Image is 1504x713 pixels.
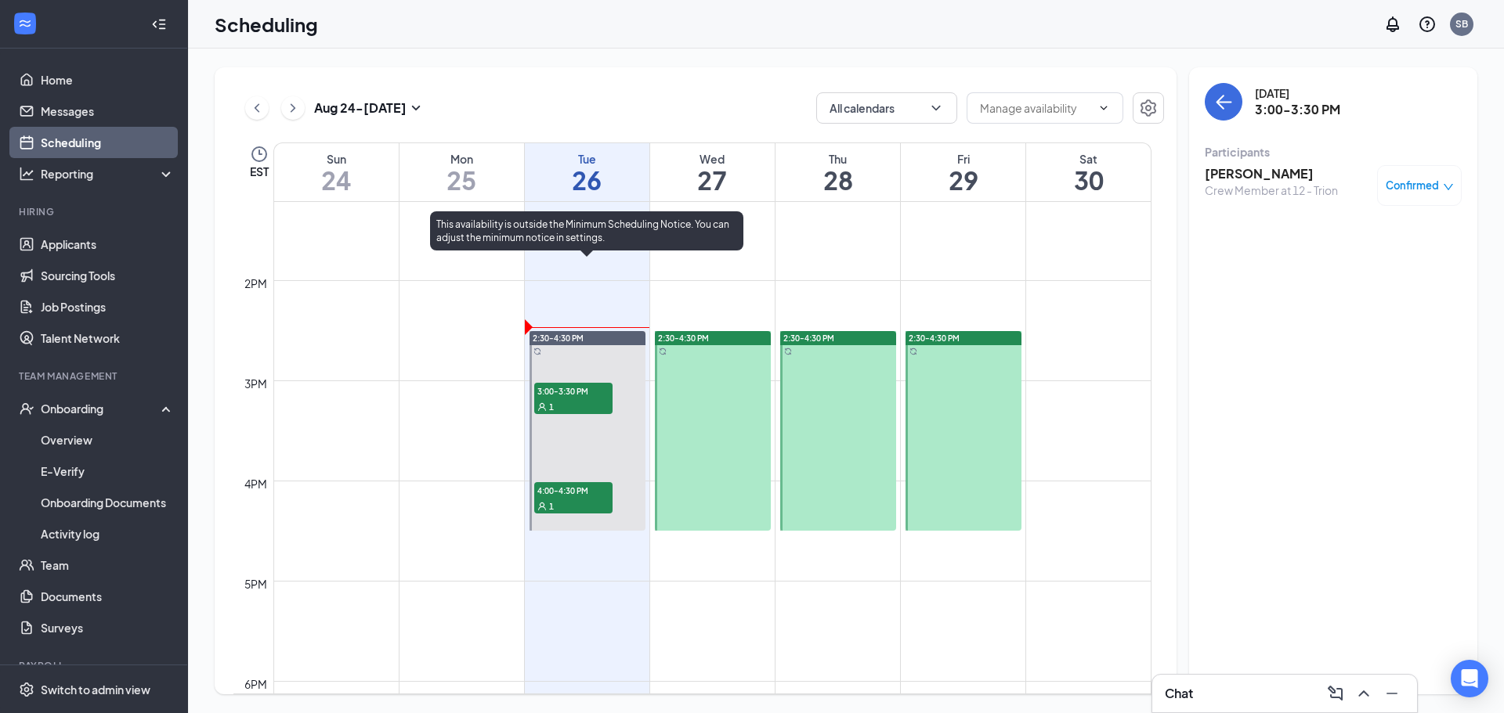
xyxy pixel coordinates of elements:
svg: WorkstreamLogo [17,16,33,31]
button: ChevronUp [1351,681,1376,706]
a: August 24, 2025 [274,143,399,201]
a: Documents [41,581,175,612]
div: This availability is outside the Minimum Scheduling Notice. You can adjust the minimum notice in ... [430,211,743,250]
span: EST [250,164,269,179]
button: ChevronLeft [245,96,269,120]
h1: 28 [775,167,900,193]
div: Crew Member at 12 - Trion [1205,182,1338,198]
div: SB [1455,17,1468,31]
a: Messages [41,95,175,127]
div: Tue [525,151,649,167]
svg: SmallChevronDown [407,99,425,117]
div: Switch to admin view [41,682,150,697]
svg: QuestionInfo [1418,15,1437,34]
span: Confirmed [1386,178,1439,193]
div: Reporting [41,166,175,182]
span: 2:30-4:30 PM [533,333,584,344]
div: Team Management [19,369,172,383]
svg: Sync [533,347,541,355]
h3: 3:00-3:30 PM [1255,101,1340,118]
span: 3:00-3:30 PM [534,383,613,398]
div: Thu [775,151,900,167]
svg: Settings [19,682,34,697]
div: Hiring [19,205,172,218]
a: Job Postings [41,291,175,322]
button: Settings [1133,92,1164,124]
a: August 28, 2025 [775,143,900,201]
svg: ChevronRight [285,99,301,117]
svg: ChevronLeft [249,99,265,117]
svg: Sync [659,347,667,355]
svg: Settings [1139,99,1158,117]
a: Applicants [41,229,175,260]
h1: 29 [901,167,1025,193]
span: 2:30-4:30 PM [783,333,834,344]
a: Sourcing Tools [41,260,175,291]
span: 2:30-4:30 PM [658,333,709,344]
a: Surveys [41,612,175,643]
svg: ChevronUp [1354,684,1373,703]
h1: 30 [1026,167,1151,193]
div: Payroll [19,659,172,672]
button: ComposeMessage [1323,681,1348,706]
a: Onboarding Documents [41,487,175,518]
div: Sat [1026,151,1151,167]
svg: ArrowLeft [1214,92,1233,111]
div: 4pm [241,475,270,492]
span: 2:30-4:30 PM [909,333,960,344]
a: August 30, 2025 [1026,143,1151,201]
span: down [1443,182,1454,193]
svg: Collapse [151,16,167,32]
span: 1 [549,402,554,412]
a: Talent Network [41,322,175,354]
svg: User [537,502,547,511]
h1: 25 [399,167,524,193]
div: Onboarding [41,401,161,416]
svg: Notifications [1383,15,1402,34]
a: Home [41,64,175,95]
input: Manage availability [980,99,1091,117]
div: Fri [901,151,1025,167]
span: 4:00-4:30 PM [534,482,613,498]
button: All calendarsChevronDown [816,92,957,124]
svg: Clock [250,145,269,164]
svg: Analysis [19,166,34,182]
a: August 27, 2025 [650,143,775,201]
h1: Scheduling [215,11,318,38]
button: back-button [1205,83,1242,121]
span: 1 [549,501,554,512]
div: 6pm [241,675,270,693]
div: 5pm [241,575,270,592]
svg: Sync [909,347,917,355]
div: [DATE] [1255,85,1340,101]
button: ChevronRight [281,96,305,120]
a: August 25, 2025 [399,143,524,201]
a: E-Verify [41,456,175,487]
svg: Sync [784,347,792,355]
a: Team [41,549,175,581]
div: 2pm [241,275,270,292]
svg: ChevronDown [1097,102,1110,114]
h3: [PERSON_NAME] [1205,165,1338,182]
div: Participants [1205,144,1462,160]
div: 3pm [241,375,270,392]
h1: 24 [274,167,399,193]
h1: 27 [650,167,775,193]
svg: Minimize [1383,684,1401,703]
div: Wed [650,151,775,167]
button: Minimize [1379,681,1405,706]
h3: Aug 24 - [DATE] [314,99,407,117]
a: Activity log [41,518,175,549]
svg: User [537,402,547,412]
svg: ComposeMessage [1326,684,1345,703]
div: Open Intercom Messenger [1451,660,1488,697]
div: Sun [274,151,399,167]
svg: UserCheck [19,401,34,416]
a: Scheduling [41,127,175,158]
div: Mon [399,151,524,167]
a: Overview [41,424,175,456]
h3: Chat [1165,685,1193,702]
a: August 29, 2025 [901,143,1025,201]
h1: 26 [525,167,649,193]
